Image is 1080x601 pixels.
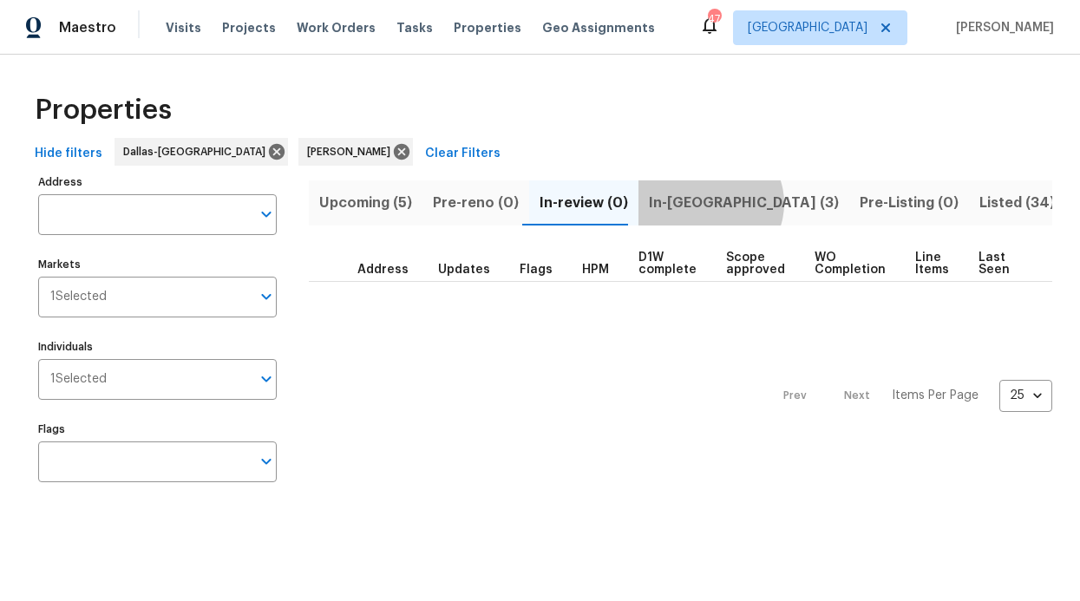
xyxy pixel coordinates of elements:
[979,252,1010,276] span: Last Seen
[166,19,201,36] span: Visits
[860,191,959,215] span: Pre-Listing (0)
[38,424,277,434] label: Flags
[297,19,376,36] span: Work Orders
[649,191,839,215] span: In-[GEOGRAPHIC_DATA] (3)
[915,252,949,276] span: Line Items
[38,342,277,352] label: Individuals
[319,191,412,215] span: Upcoming (5)
[357,264,409,276] span: Address
[767,292,1052,500] nav: Pagination Navigation
[50,290,107,304] span: 1 Selected
[35,101,172,119] span: Properties
[396,22,433,34] span: Tasks
[433,191,519,215] span: Pre-reno (0)
[892,387,979,404] p: Items Per Page
[748,19,867,36] span: [GEOGRAPHIC_DATA]
[254,449,278,474] button: Open
[438,264,490,276] span: Updates
[708,10,720,28] div: 47
[999,373,1052,418] div: 25
[35,143,102,165] span: Hide filters
[542,19,655,36] span: Geo Assignments
[979,191,1055,215] span: Listed (34)
[307,143,397,160] span: [PERSON_NAME]
[254,284,278,309] button: Open
[123,143,272,160] span: Dallas-[GEOGRAPHIC_DATA]
[222,19,276,36] span: Projects
[949,19,1054,36] span: [PERSON_NAME]
[28,138,109,170] button: Hide filters
[38,177,277,187] label: Address
[520,264,553,276] span: Flags
[582,264,609,276] span: HPM
[454,19,521,36] span: Properties
[298,138,413,166] div: [PERSON_NAME]
[815,252,886,276] span: WO Completion
[254,367,278,391] button: Open
[540,191,628,215] span: In-review (0)
[418,138,507,170] button: Clear Filters
[638,252,697,276] span: D1W complete
[254,202,278,226] button: Open
[115,138,288,166] div: Dallas-[GEOGRAPHIC_DATA]
[726,252,785,276] span: Scope approved
[425,143,501,165] span: Clear Filters
[50,372,107,387] span: 1 Selected
[59,19,116,36] span: Maestro
[38,259,277,270] label: Markets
